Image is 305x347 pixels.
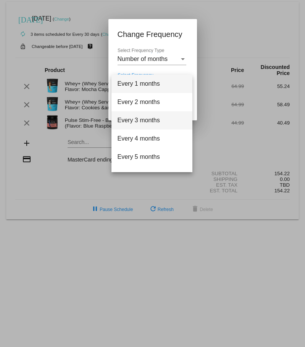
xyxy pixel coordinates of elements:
[118,75,186,93] span: Every 1 months
[118,130,186,148] span: Every 4 months
[118,166,186,184] span: Every 6 months
[118,111,186,130] span: Every 3 months
[118,93,186,111] span: Every 2 months
[118,148,186,166] span: Every 5 months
